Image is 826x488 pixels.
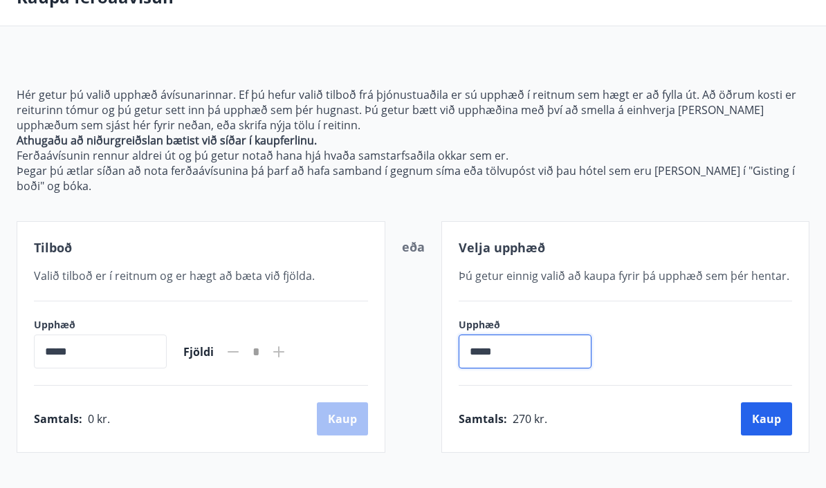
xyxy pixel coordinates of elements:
span: Velja upphæð [459,239,545,256]
p: Hér getur þú valið upphæð ávísunarinnar. Ef þú hefur valið tilboð frá þjónustuaðila er sú upphæð ... [17,87,809,133]
p: Ferðaávísunin rennur aldrei út og þú getur notað hana hjá hvaða samstarfsaðila okkar sem er. [17,148,809,163]
strong: Athugaðu að niðurgreiðslan bætist við síðar í kaupferlinu. [17,133,317,148]
span: Tilboð [34,239,72,256]
p: Þegar þú ætlar síðan að nota ferðaávísunina þá þarf að hafa samband í gegnum síma eða tölvupóst v... [17,163,809,194]
span: Samtals : [459,411,507,426]
span: 270 kr. [513,411,547,426]
span: 0 kr. [88,411,110,426]
span: Samtals : [34,411,82,426]
label: Upphæð [459,318,605,332]
button: Kaup [741,402,792,435]
span: Fjöldi [183,344,214,359]
label: Upphæð [34,318,167,332]
span: Þú getur einnig valið að kaupa fyrir þá upphæð sem þér hentar. [459,268,789,283]
span: eða [402,238,425,255]
span: Valið tilboð er í reitnum og er hægt að bæta við fjölda. [34,268,315,283]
